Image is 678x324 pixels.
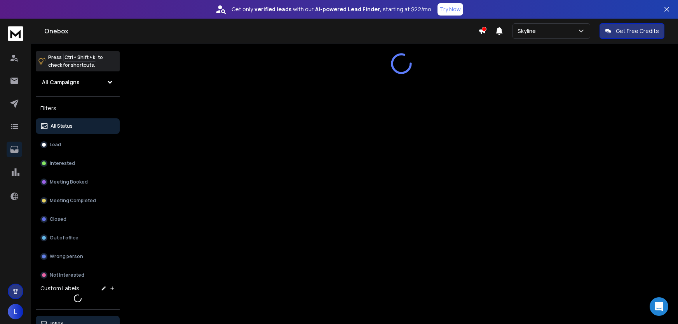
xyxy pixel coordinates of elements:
[50,235,78,241] p: Out of office
[36,137,120,152] button: Lead
[8,304,23,319] button: L
[232,5,431,13] p: Get only with our starting at $22/mo
[518,27,539,35] p: Skyline
[50,253,83,260] p: Wrong person
[440,5,461,13] p: Try Now
[50,179,88,185] p: Meeting Booked
[36,75,120,90] button: All Campaigns
[50,160,75,166] p: Interested
[36,118,120,134] button: All Status
[51,123,73,129] p: All Status
[50,198,96,204] p: Meeting Completed
[63,53,96,62] span: Ctrl + Shift + k
[36,267,120,283] button: Not Interested
[40,284,79,292] h3: Custom Labels
[8,26,23,41] img: logo
[36,174,120,190] button: Meeting Booked
[36,156,120,171] button: Interested
[48,54,103,69] p: Press to check for shortcuts.
[254,5,291,13] strong: verified leads
[600,23,664,39] button: Get Free Credits
[50,142,61,148] p: Lead
[315,5,381,13] strong: AI-powered Lead Finder,
[36,103,120,114] h3: Filters
[437,3,463,16] button: Try Now
[36,211,120,227] button: Closed
[36,230,120,246] button: Out of office
[36,193,120,208] button: Meeting Completed
[650,297,668,316] div: Open Intercom Messenger
[616,27,659,35] p: Get Free Credits
[50,272,84,278] p: Not Interested
[50,216,66,222] p: Closed
[44,26,478,36] h1: Onebox
[36,249,120,264] button: Wrong person
[42,78,80,86] h1: All Campaigns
